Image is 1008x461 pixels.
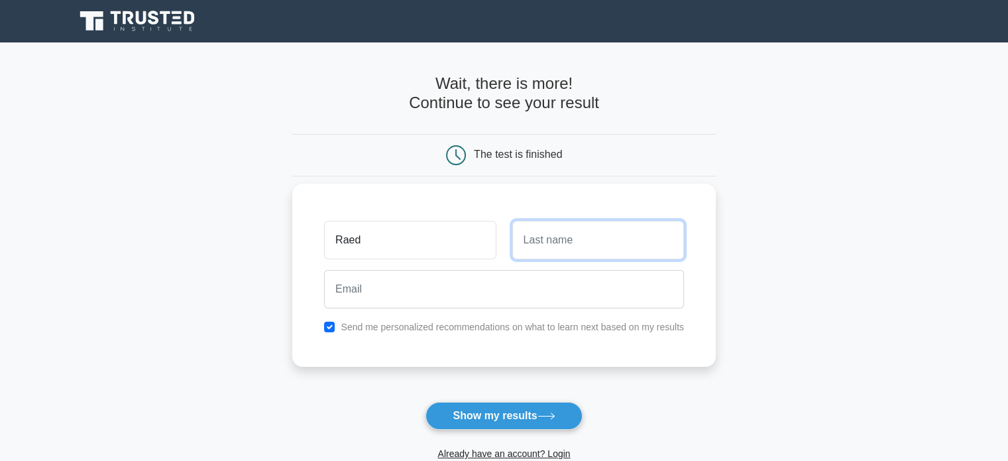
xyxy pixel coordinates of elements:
div: The test is finished [474,149,562,160]
button: Show my results [425,402,582,430]
label: Send me personalized recommendations on what to learn next based on my results [341,322,684,332]
input: Last name [512,221,684,259]
input: Email [324,270,684,308]
input: First name [324,221,496,259]
a: Already have an account? Login [437,448,570,459]
h4: Wait, there is more! Continue to see your result [292,74,716,113]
